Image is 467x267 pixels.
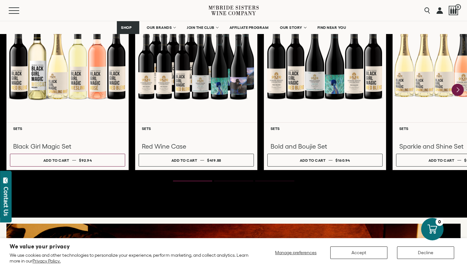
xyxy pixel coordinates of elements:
[271,142,379,151] h3: Bold and Boujie Set
[139,154,254,167] button: Add to cart $419.88
[397,246,454,259] button: Decline
[300,156,326,165] div: Add to cart
[455,4,461,10] span: 0
[330,246,387,259] button: Accept
[313,21,350,34] a: FIND NEAR YOU
[271,246,321,259] button: Manage preferences
[13,126,122,131] h6: Sets
[275,250,316,255] span: Manage preferences
[452,84,464,96] button: Next
[225,21,273,34] a: AFFILIATE PROGRAM
[142,142,251,151] h3: Red Wine Case
[183,21,222,34] a: JOIN THE CLUB
[436,218,444,226] div: 0
[79,158,92,162] span: $92.94
[229,25,269,30] span: AFFILIATE PROGRAM
[171,156,197,165] div: Add to cart
[335,158,350,162] span: $160.94
[10,252,249,264] p: We use cookies and other technologies to personalize your experience, perform marketing, and coll...
[3,187,9,216] div: Contact Us
[117,21,139,34] a: SHOP
[280,25,302,30] span: OUR STORY
[207,158,221,162] span: $419.88
[43,156,69,165] div: Add to cart
[147,25,172,30] span: OUR BRANDS
[13,142,122,151] h3: Black Girl Magic Set
[9,7,32,14] button: Mobile Menu Trigger
[428,156,454,165] div: Add to cart
[10,244,249,249] h2: We value your privacy
[317,25,346,30] span: FIND NEAR YOU
[267,154,383,167] button: Add to cart $160.94
[187,25,214,30] span: JOIN THE CLUB
[276,21,310,34] a: OUR STORY
[142,126,251,131] h6: Sets
[143,21,179,34] a: OUR BRANDS
[32,258,60,263] a: Privacy Policy.
[121,25,132,30] span: SHOP
[10,154,125,167] button: Add to cart $92.94
[271,126,379,131] h6: Sets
